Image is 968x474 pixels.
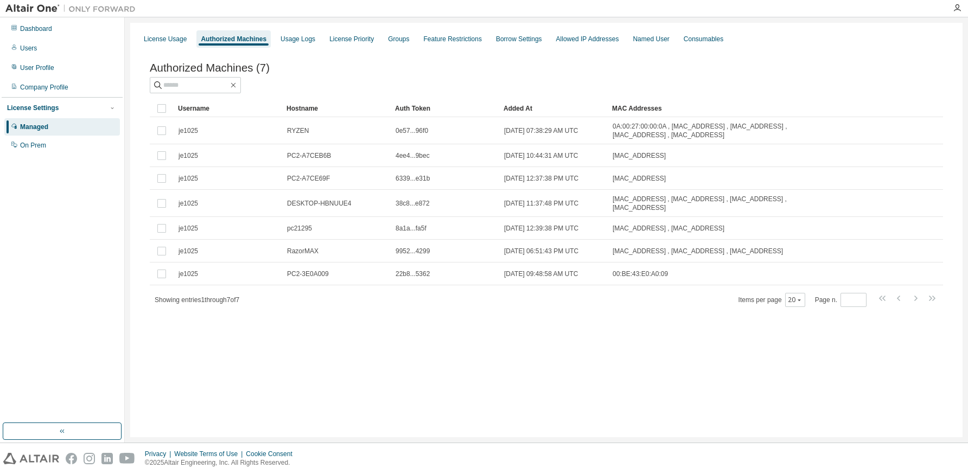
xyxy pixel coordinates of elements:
[613,247,783,255] span: [MAC_ADDRESS] , [MAC_ADDRESS] , [MAC_ADDRESS]
[424,35,482,43] div: Feature Restrictions
[201,35,266,43] div: Authorized Machines
[20,24,52,33] div: Dashboard
[496,35,542,43] div: Borrow Settings
[20,141,46,150] div: On Prem
[504,126,578,135] span: [DATE] 07:38:29 AM UTC
[395,100,495,117] div: Auth Token
[179,199,198,208] span: je1025
[101,453,113,464] img: linkedin.svg
[504,151,578,160] span: [DATE] 10:44:31 AM UTC
[504,224,578,233] span: [DATE] 12:39:38 PM UTC
[20,44,37,53] div: Users
[287,126,309,135] span: RYZEN
[396,270,430,278] span: 22b8...5362
[178,100,278,117] div: Username
[7,104,59,112] div: License Settings
[504,100,603,117] div: Added At
[174,450,246,458] div: Website Terms of Use
[504,199,578,208] span: [DATE] 11:37:48 PM UTC
[396,151,430,160] span: 4ee4...9bec
[738,293,805,307] span: Items per page
[287,224,312,233] span: pc21295
[613,195,829,212] span: [MAC_ADDRESS] , [MAC_ADDRESS] , [MAC_ADDRESS] , [MAC_ADDRESS]
[556,35,619,43] div: Allowed IP Addresses
[287,151,331,160] span: PC2-A7CEB6B
[396,247,430,255] span: 9952...4299
[287,174,330,183] span: PC2-A7CE69F
[396,174,430,183] span: 6339...e31b
[179,224,198,233] span: je1025
[155,296,239,304] span: Showing entries 1 through 7 of 7
[788,296,803,304] button: 20
[815,293,867,307] span: Page n.
[287,199,351,208] span: DESKTOP-HBNUUE4
[612,100,829,117] div: MAC Addresses
[287,247,319,255] span: RazorMAX
[20,123,48,131] div: Managed
[396,224,426,233] span: 8a1a...fa5f
[5,3,141,14] img: Altair One
[179,151,198,160] span: je1025
[504,247,578,255] span: [DATE] 06:51:43 PM UTC
[281,35,315,43] div: Usage Logs
[613,270,668,278] span: 00:BE:43:E0:A0:09
[287,270,329,278] span: PC2-3E0A009
[150,62,270,74] span: Authorized Machines (7)
[388,35,409,43] div: Groups
[613,174,666,183] span: [MAC_ADDRESS]
[684,35,723,43] div: Consumables
[145,458,299,467] p: © 2025 Altair Engineering, Inc. All Rights Reserved.
[504,270,578,278] span: [DATE] 09:48:58 AM UTC
[396,199,430,208] span: 38c8...e872
[246,450,298,458] div: Cookie Consent
[145,450,174,458] div: Privacy
[613,122,829,139] span: 0A:00:27:00:00:0A , [MAC_ADDRESS] , [MAC_ADDRESS] , [MAC_ADDRESS] , [MAC_ADDRESS]
[179,247,198,255] span: je1025
[396,126,428,135] span: 0e57...96f0
[504,174,578,183] span: [DATE] 12:37:38 PM UTC
[20,83,68,92] div: Company Profile
[179,174,198,183] span: je1025
[179,126,198,135] span: je1025
[633,35,669,43] div: Named User
[66,453,77,464] img: facebook.svg
[286,100,386,117] div: Hostname
[179,270,198,278] span: je1025
[20,63,54,72] div: User Profile
[613,151,666,160] span: [MAC_ADDRESS]
[3,453,59,464] img: altair_logo.svg
[613,224,724,233] span: [MAC_ADDRESS] , [MAC_ADDRESS]
[84,453,95,464] img: instagram.svg
[144,35,187,43] div: License Usage
[329,35,374,43] div: License Priority
[119,453,135,464] img: youtube.svg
